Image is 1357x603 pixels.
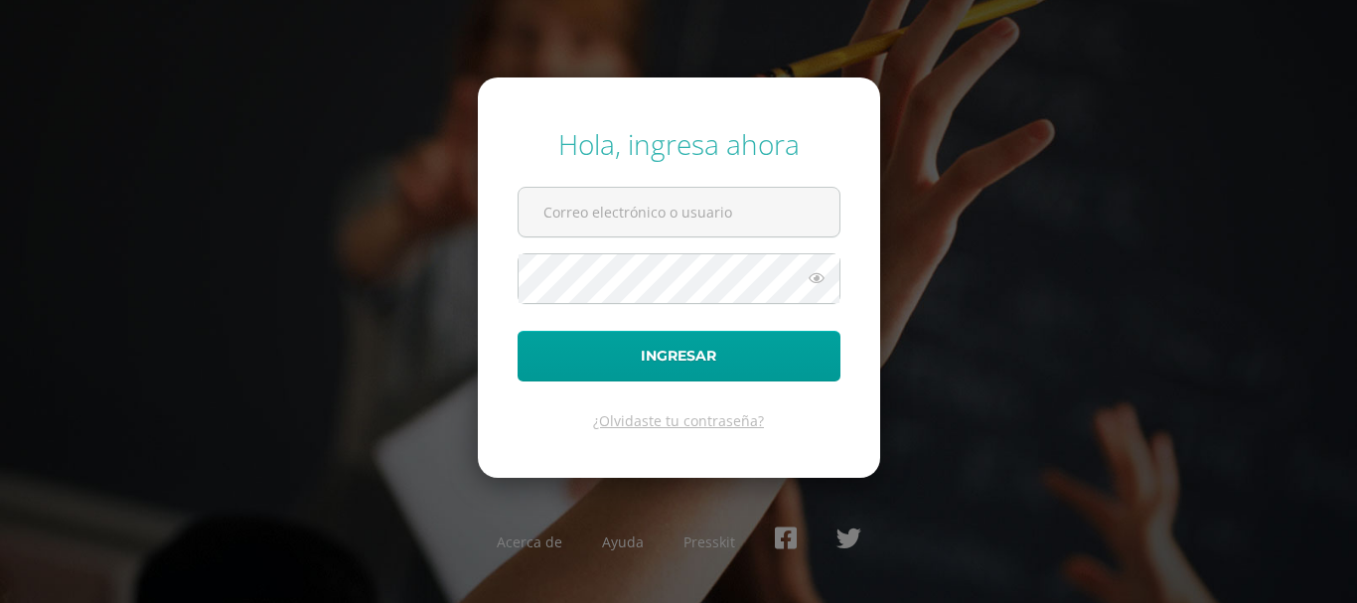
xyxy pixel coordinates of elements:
[518,125,840,163] div: Hola, ingresa ahora
[518,331,840,381] button: Ingresar
[683,532,735,551] a: Presskit
[593,411,764,430] a: ¿Olvidaste tu contraseña?
[602,532,644,551] a: Ayuda
[497,532,562,551] a: Acerca de
[519,188,839,236] input: Correo electrónico o usuario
